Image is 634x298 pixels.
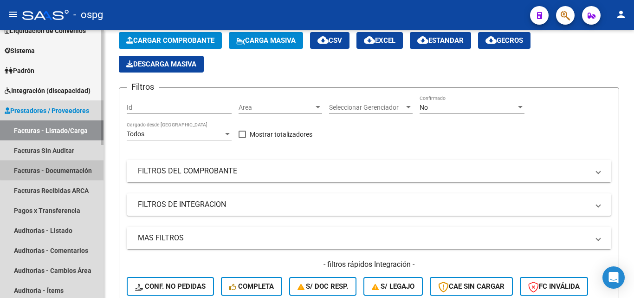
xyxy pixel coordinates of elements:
[5,46,35,56] span: Sistema
[528,282,580,291] span: FC Inválida
[5,66,34,76] span: Padrón
[127,193,611,216] mat-expansion-panel-header: FILTROS DE INTEGRACION
[239,104,314,112] span: Area
[5,26,86,36] span: Liquidación de Convenios
[438,282,505,291] span: CAE SIN CARGAR
[410,32,471,49] button: Estandar
[5,106,89,116] span: Prestadores / Proveedores
[317,36,342,45] span: CSV
[485,36,523,45] span: Gecros
[372,282,414,291] span: S/ legajo
[119,56,204,73] button: Descarga Masiva
[310,32,349,49] button: CSV
[138,233,589,243] mat-panel-title: MAS FILTROS
[126,60,196,68] span: Descarga Masiva
[364,36,395,45] span: EXCEL
[317,34,329,46] mat-icon: cloud_download
[364,34,375,46] mat-icon: cloud_download
[127,80,159,93] h3: Filtros
[250,129,312,140] span: Mostrar totalizadores
[127,259,611,270] h4: - filtros rápidos Integración -
[119,32,222,49] button: Cargar Comprobante
[127,277,214,296] button: Conf. no pedidas
[236,36,296,45] span: Carga Masiva
[119,56,204,73] app-download-masive: Descarga masiva de comprobantes (adjuntos)
[126,36,214,45] span: Cargar Comprobante
[135,282,206,291] span: Conf. no pedidas
[356,32,403,49] button: EXCEL
[329,104,404,112] span: Seleccionar Gerenciador
[127,160,611,182] mat-expansion-panel-header: FILTROS DEL COMPROBANTE
[485,34,497,46] mat-icon: cloud_download
[420,104,428,111] span: No
[417,34,428,46] mat-icon: cloud_download
[430,277,513,296] button: CAE SIN CARGAR
[417,36,464,45] span: Estandar
[138,199,589,210] mat-panel-title: FILTROS DE INTEGRACION
[221,277,282,296] button: Completa
[289,277,357,296] button: S/ Doc Resp.
[615,9,627,20] mat-icon: person
[602,266,625,289] div: Open Intercom Messenger
[229,32,303,49] button: Carga Masiva
[363,277,423,296] button: S/ legajo
[138,166,589,176] mat-panel-title: FILTROS DEL COMPROBANTE
[520,277,588,296] button: FC Inválida
[298,282,349,291] span: S/ Doc Resp.
[127,227,611,249] mat-expansion-panel-header: MAS FILTROS
[73,5,103,25] span: - ospg
[127,130,144,138] span: Todos
[5,86,91,96] span: Integración (discapacidad)
[478,32,530,49] button: Gecros
[229,282,274,291] span: Completa
[7,9,19,20] mat-icon: menu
